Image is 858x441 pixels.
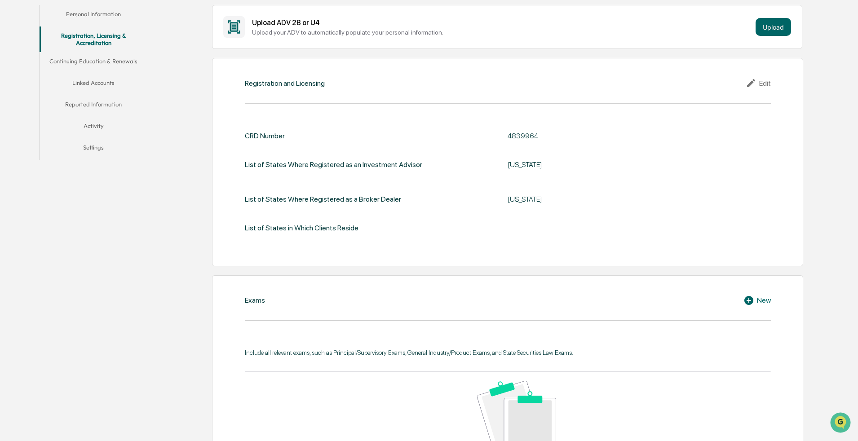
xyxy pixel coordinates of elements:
[245,189,401,209] div: List of States Where Registered as a Broker Dealer
[89,152,109,159] span: Pylon
[756,18,791,36] button: Upload
[508,195,732,203] div: [US_STATE]
[18,113,58,122] span: Preclearance
[829,411,854,436] iframe: Open customer support
[40,5,147,160] div: secondary tabs example
[245,296,265,304] div: Exams
[9,131,16,138] div: 🔎
[9,69,25,85] img: 1746055101610-c473b297-6a78-478c-a979-82029cc54cd1
[40,26,147,52] button: Registration, Licensing & Accreditation
[508,132,732,140] div: 4839964
[746,78,771,88] div: Edit
[245,154,422,175] div: List of States Where Registered as an Investment Advisor
[743,295,771,306] div: New
[245,132,285,140] div: CRD Number
[9,19,164,33] p: How can we help?
[252,18,752,27] div: Upload ADV 2B or U4
[508,160,732,169] div: [US_STATE]
[74,113,111,122] span: Attestations
[31,78,114,85] div: We're available if you need us!
[252,29,752,36] div: Upload your ADV to automatically populate your personal information.
[245,349,771,356] div: Include all relevant exams, such as Principal/Supervisory Exams, General Industry/Product Exams, ...
[5,127,60,143] a: 🔎Data Lookup
[65,114,72,121] div: 🗄️
[40,138,147,160] button: Settings
[40,117,147,138] button: Activity
[40,95,147,117] button: Reported Information
[31,69,147,78] div: Start new chat
[40,74,147,95] button: Linked Accounts
[40,5,147,26] button: Personal Information
[153,71,164,82] button: Start new chat
[18,130,57,139] span: Data Lookup
[245,79,325,88] div: Registration and Licensing
[245,224,358,232] div: List of States in Which Clients Reside
[62,110,115,126] a: 🗄️Attestations
[5,110,62,126] a: 🖐️Preclearance
[40,52,147,74] button: Continuing Education & Renewals
[63,152,109,159] a: Powered byPylon
[9,114,16,121] div: 🖐️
